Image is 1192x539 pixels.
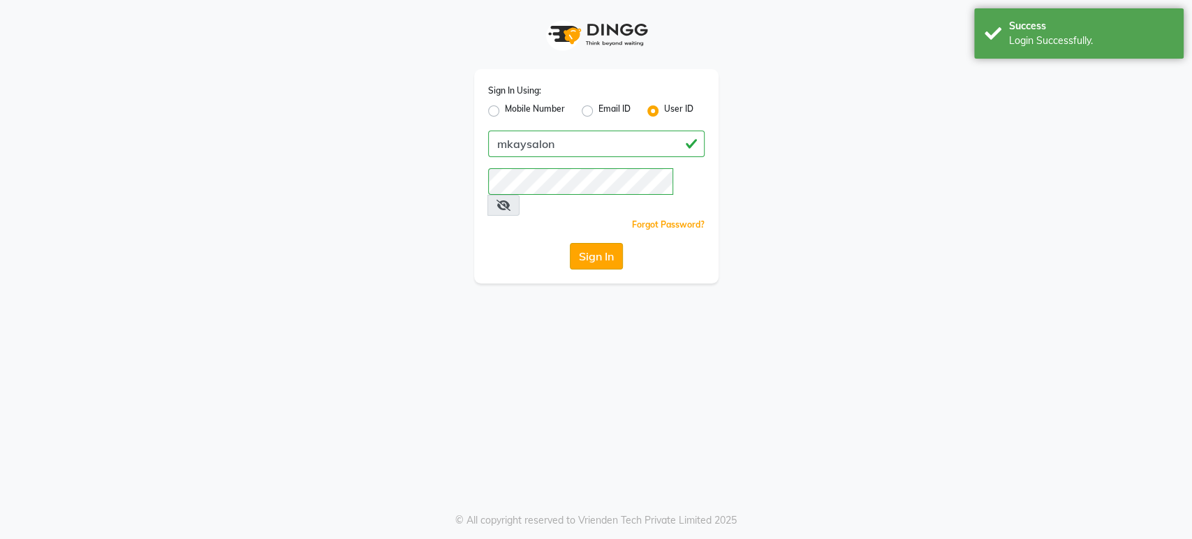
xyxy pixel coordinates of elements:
label: Email ID [598,103,631,119]
input: Username [488,131,705,157]
label: Mobile Number [505,103,565,119]
button: Sign In [570,243,623,269]
div: Success [1009,19,1173,34]
label: Sign In Using: [488,84,541,97]
div: Login Successfully. [1009,34,1173,48]
img: logo1.svg [540,14,652,55]
input: Username [488,168,673,195]
a: Forgot Password? [632,219,705,230]
label: User ID [664,103,693,119]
